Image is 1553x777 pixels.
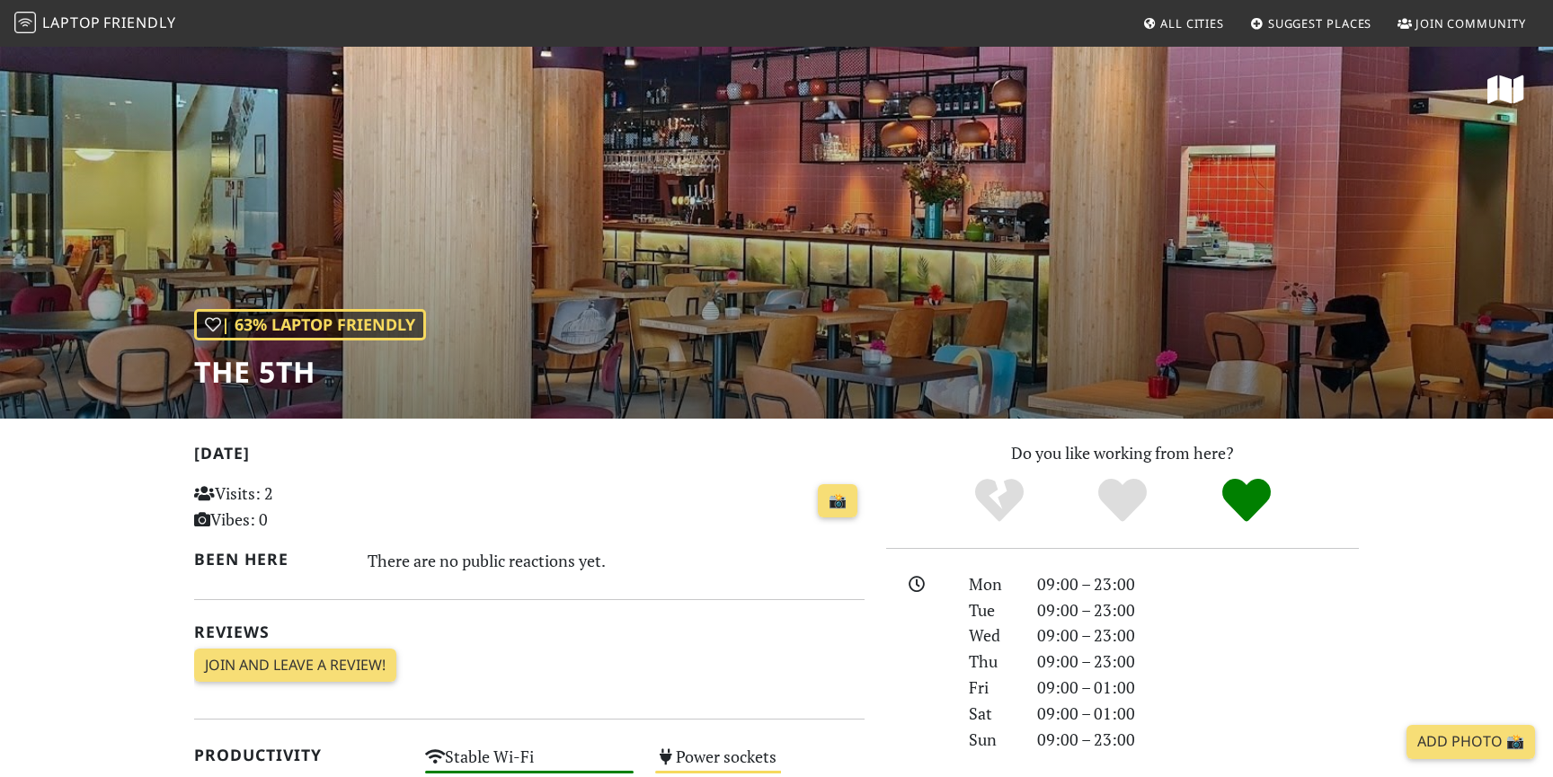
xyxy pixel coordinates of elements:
span: Friendly [103,13,175,32]
p: Do you like working from here? [886,440,1359,466]
div: No [937,476,1061,525]
div: There are no public reactions yet. [368,546,865,575]
p: Visits: 2 Vibes: 0 [194,481,404,533]
a: Join and leave a review! [194,649,396,683]
div: Sat [958,701,1026,727]
h2: Productivity [194,746,404,764]
a: 📸 [818,484,857,518]
div: | 63% Laptop Friendly [194,309,426,340]
div: 09:00 – 23:00 [1026,622,1370,649]
h2: [DATE] [194,444,865,470]
span: Join Community [1415,15,1526,31]
span: Suggest Places [1268,15,1372,31]
div: Sun [958,727,1026,753]
div: 09:00 – 23:00 [1026,597,1370,623]
a: Suggest Places [1243,7,1380,40]
span: Laptop [42,13,101,32]
img: LaptopFriendly [14,12,36,33]
div: Thu [958,649,1026,675]
div: Tue [958,597,1026,623]
a: Join Community [1390,7,1533,40]
div: 09:00 – 23:00 [1026,649,1370,675]
span: All Cities [1160,15,1224,31]
div: 09:00 – 01:00 [1026,675,1370,701]
div: 09:00 – 23:00 [1026,571,1370,597]
div: Wed [958,622,1026,649]
h2: Been here [194,550,346,569]
a: Add Photo 📸 [1407,725,1535,759]
a: All Cities [1135,7,1231,40]
div: Definitely! [1185,476,1309,525]
div: Yes [1060,476,1185,525]
div: Fri [958,675,1026,701]
div: Mon [958,571,1026,597]
h1: The 5th [194,355,426,389]
div: 09:00 – 01:00 [1026,701,1370,727]
h2: Reviews [194,622,865,641]
a: LaptopFriendly LaptopFriendly [14,8,176,40]
div: 09:00 – 23:00 [1026,727,1370,753]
